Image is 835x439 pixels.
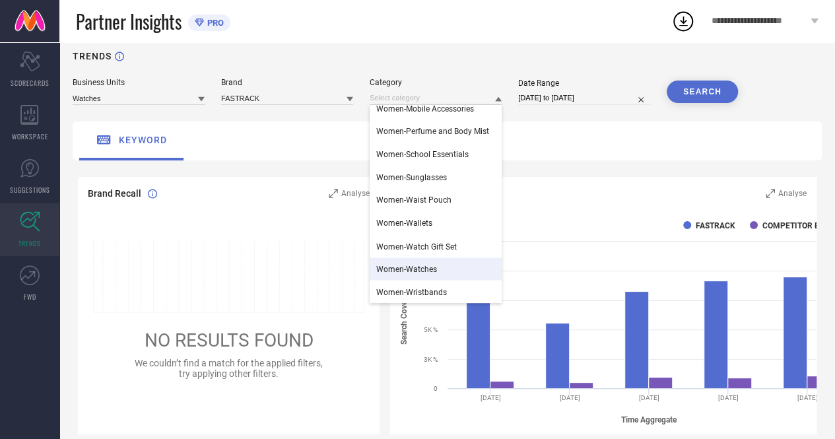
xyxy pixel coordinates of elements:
[559,394,580,401] text: [DATE]
[424,356,438,363] text: 3K %
[370,235,502,257] div: Women-Watch Gift Set
[667,81,738,103] button: SEARCH
[341,189,370,198] span: Analyse
[11,78,50,88] span: SCORECARDS
[18,238,41,248] span: TRENDS
[144,329,313,351] span: NO RESULTS FOUND
[376,195,451,205] span: Women-Waist Pouch
[376,219,432,228] span: Women-Wallets
[370,78,502,87] div: Category
[329,189,338,198] svg: Zoom
[370,143,502,166] div: Women-School Essentials
[376,104,474,114] span: Women-Mobile Accessories
[399,285,409,345] tspan: Search Coverage
[518,91,650,105] input: Select date range
[88,188,141,199] span: Brand Recall
[621,415,677,424] tspan: Time Aggregate
[370,189,502,211] div: Women-Waist Pouch
[376,150,469,159] span: Women-School Essentials
[797,394,818,401] text: [DATE]
[376,264,437,273] span: Women-Watches
[221,78,353,87] div: Brand
[766,189,775,198] svg: Zoom
[76,8,182,35] span: Partner Insights
[718,394,738,401] text: [DATE]
[434,385,438,392] text: 0
[24,292,36,302] span: FWD
[370,120,502,143] div: Women-Perfume and Body Mist
[424,326,438,333] text: 5K %
[370,98,502,120] div: Women-Mobile Accessories
[376,173,447,182] span: Women-Sunglasses
[376,242,457,251] span: Women-Watch Gift Set
[119,135,167,145] span: keyword
[135,358,323,379] span: We couldn’t find a match for the applied filters, try applying other filters.
[370,281,502,303] div: Women-Wristbands
[376,127,489,136] span: Women-Perfume and Body Mist
[73,78,205,87] div: Business Units
[73,51,112,61] h1: TRENDS
[10,185,50,195] span: SUGGESTIONS
[370,91,502,105] input: Select category
[480,394,500,401] text: [DATE]
[778,189,807,198] span: Analyse
[370,212,502,234] div: Women-Wallets
[370,257,502,280] div: Women-Watches
[696,221,735,230] text: FASTRACK
[376,287,447,296] span: Women-Wristbands
[12,131,48,141] span: WORKSPACE
[518,79,650,88] div: Date Range
[204,18,224,28] span: PRO
[671,9,695,33] div: Open download list
[370,166,502,189] div: Women-Sunglasses
[638,394,659,401] text: [DATE]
